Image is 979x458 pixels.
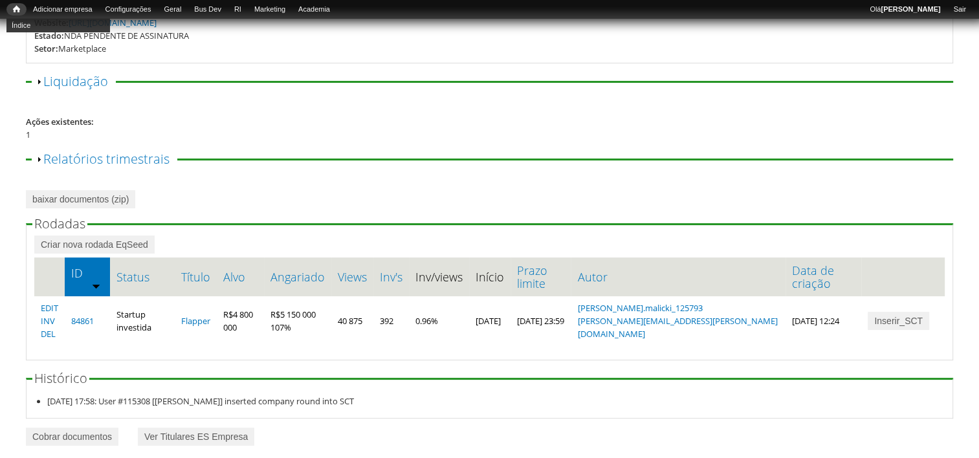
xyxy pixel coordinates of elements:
a: Inv's [380,270,402,283]
strong: [PERSON_NAME] [881,5,940,13]
a: INV [41,315,55,327]
a: Inserir_SCT [868,312,929,330]
a: [URL][DOMAIN_NAME] [69,17,157,28]
a: ID [71,267,104,279]
img: ordem crescente [92,281,100,290]
div: NDA PENDENTE DE ASSINATURA [64,29,189,42]
a: DEL [41,328,56,340]
td: 0.96% [409,296,469,345]
a: Sair [947,3,973,16]
div: Setor: [34,42,58,55]
a: baixar documentos (zip) [26,190,135,208]
a: Adicionar empresa [27,3,99,16]
a: RI [228,3,248,16]
a: Data de criação [792,264,855,290]
span: Histórico [34,369,87,387]
a: Views [338,270,367,283]
a: [PERSON_NAME][EMAIL_ADDRESS][PERSON_NAME][DOMAIN_NAME] [577,315,777,340]
a: Início [6,3,27,16]
a: Título [181,270,210,283]
a: Liquidação [43,72,108,90]
li: [DATE] 17:58: User #115308 [[PERSON_NAME]] inserted company round into SCT [47,395,945,408]
a: Geral [157,3,188,16]
td: 392 [373,296,409,345]
a: Olá[PERSON_NAME] [863,3,947,16]
a: Ver Titulares ES Empresa [138,428,254,446]
a: Alvo [223,270,258,283]
div: Marketplace [58,42,106,55]
a: Autor [577,270,778,283]
td: R$4 800 000 [217,296,264,345]
div: Ações existentes: [26,115,953,128]
a: EDIT [41,302,58,314]
a: Criar nova rodada EqSeed [34,235,155,254]
a: Índice [6,18,110,32]
span: [DATE] [476,315,501,327]
td: R$5 150 000 107% [264,296,331,345]
th: Início [469,257,511,296]
a: Flapper [181,315,210,327]
a: Academia [292,3,336,16]
a: Prazo limite [517,264,564,290]
a: Angariado [270,270,325,283]
a: Configurações [99,3,158,16]
div: Estado: [34,29,64,42]
a: Status [116,270,168,283]
td: [DATE] 12:24 [786,296,862,345]
div: 1 [26,128,953,141]
td: Startup investida [110,296,175,345]
a: Marketing [248,3,292,16]
a: Relatórios trimestrais [43,150,170,168]
a: [PERSON_NAME].malicki_125793 [577,302,702,314]
a: Cobrar documentos [26,428,118,446]
span: Início [13,5,20,14]
a: Bus Dev [188,3,228,16]
td: 40 875 [331,296,373,345]
th: Inv/views [409,257,469,296]
span: [DATE] 23:59 [517,315,564,327]
span: Rodadas [34,215,85,232]
a: 84861 [71,315,94,327]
